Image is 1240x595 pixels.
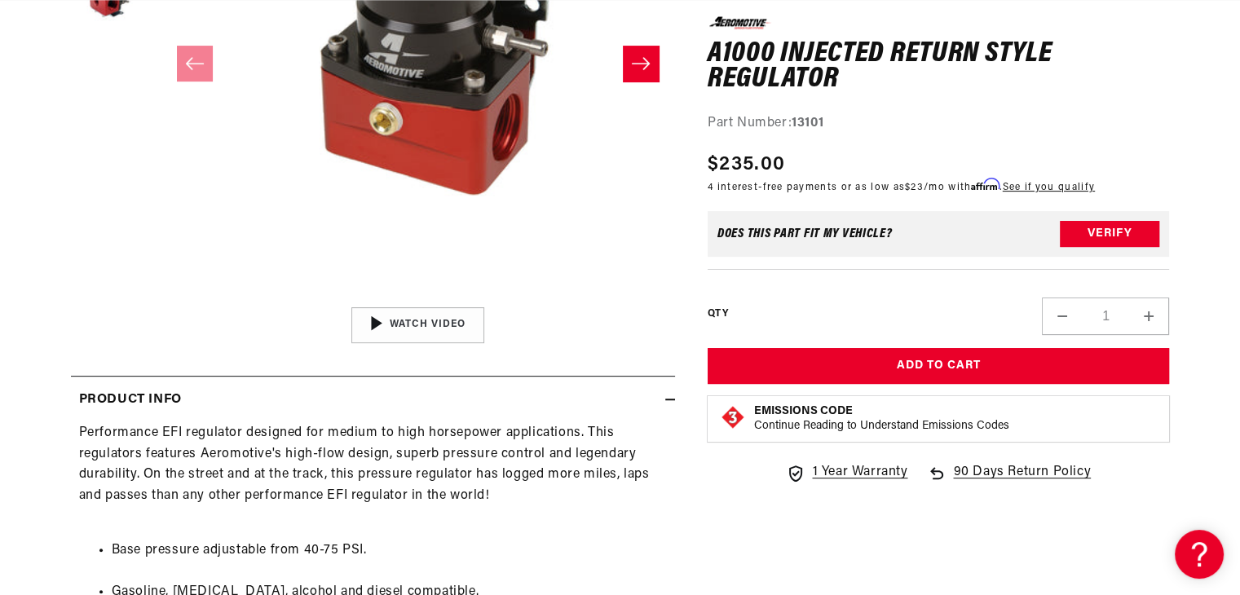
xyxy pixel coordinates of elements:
[754,405,853,417] strong: Emissions Code
[79,390,182,411] h2: Product Info
[112,540,667,562] li: Base pressure adjustable from 40-75 PSI.
[754,419,1009,434] p: Continue Reading to Understand Emissions Codes
[786,462,907,483] a: 1 Year Warranty
[708,306,728,320] label: QTY
[71,377,675,424] summary: Product Info
[717,227,893,240] div: Does This part fit My vehicle?
[177,46,213,82] button: Slide left
[812,462,907,483] span: 1 Year Warranty
[754,404,1009,434] button: Emissions CodeContinue Reading to Understand Emissions Codes
[905,183,924,192] span: $23
[792,116,823,129] strong: 13101
[971,178,1000,191] span: Affirm
[708,41,1170,92] h1: A1000 Injected return style Regulator
[720,404,746,430] img: Emissions code
[927,462,1091,500] a: 90 Days Return Policy
[708,112,1170,134] div: Part Number:
[708,150,785,179] span: $235.00
[953,462,1091,500] span: 90 Days Return Policy
[1003,183,1095,192] a: See if you qualify - Learn more about Affirm Financing (opens in modal)
[708,348,1170,385] button: Add to Cart
[623,46,659,82] button: Slide right
[708,179,1095,195] p: 4 interest-free payments or as low as /mo with .
[1060,221,1159,247] button: Verify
